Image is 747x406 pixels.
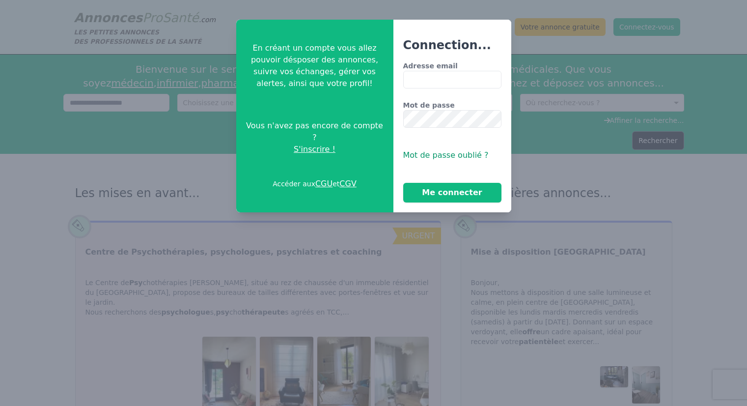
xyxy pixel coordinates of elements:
[273,178,357,190] p: Accéder aux et
[339,179,357,188] a: CGV
[403,183,501,203] button: Me connecter
[244,42,386,89] p: En créant un compte vous allez pouvoir désposer des annonces, suivre vos échanges, gérer vos aler...
[403,61,501,71] label: Adresse email
[315,179,332,188] a: CGU
[403,150,489,160] span: Mot de passe oublié ?
[403,100,501,110] label: Mot de passe
[244,120,386,144] span: Vous n'avez pas encore de compte ?
[294,144,335,155] span: S'inscrire !
[403,37,501,53] h3: Connection...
